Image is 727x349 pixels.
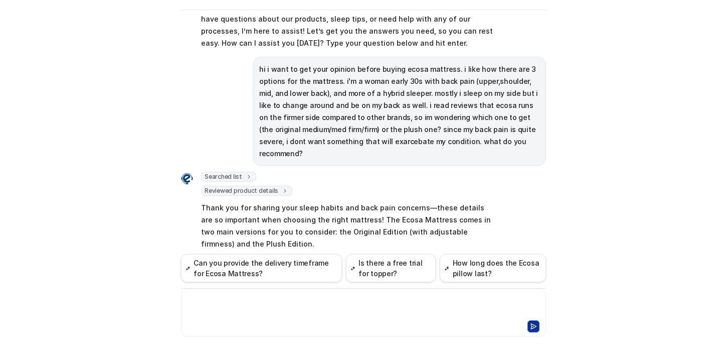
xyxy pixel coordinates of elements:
[440,254,546,282] button: How long does the Ecosa pillow last?
[346,254,436,282] button: Is there a free trial for topper?
[201,202,494,250] p: Thank you for sharing your sleep habits and back pain concerns—these details are so important whe...
[181,254,342,282] button: Can you provide the delivery timeframe for Ecosa Mattress?
[201,186,292,196] span: Reviewed product details
[201,172,256,182] span: Searched list
[201,1,494,49] p: Hi there! I’m Dream Bot, your personal guide to everything Ecosa. Whether you have questions abou...
[201,252,494,312] p: The Original Ecosa Mattress (Queen) features three interchangeable foam layers, letting you custo...
[259,63,539,160] p: hi i want to get your opinion before buying ecosa mattress. i like how there are 3 options for th...
[181,173,193,185] img: Widget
